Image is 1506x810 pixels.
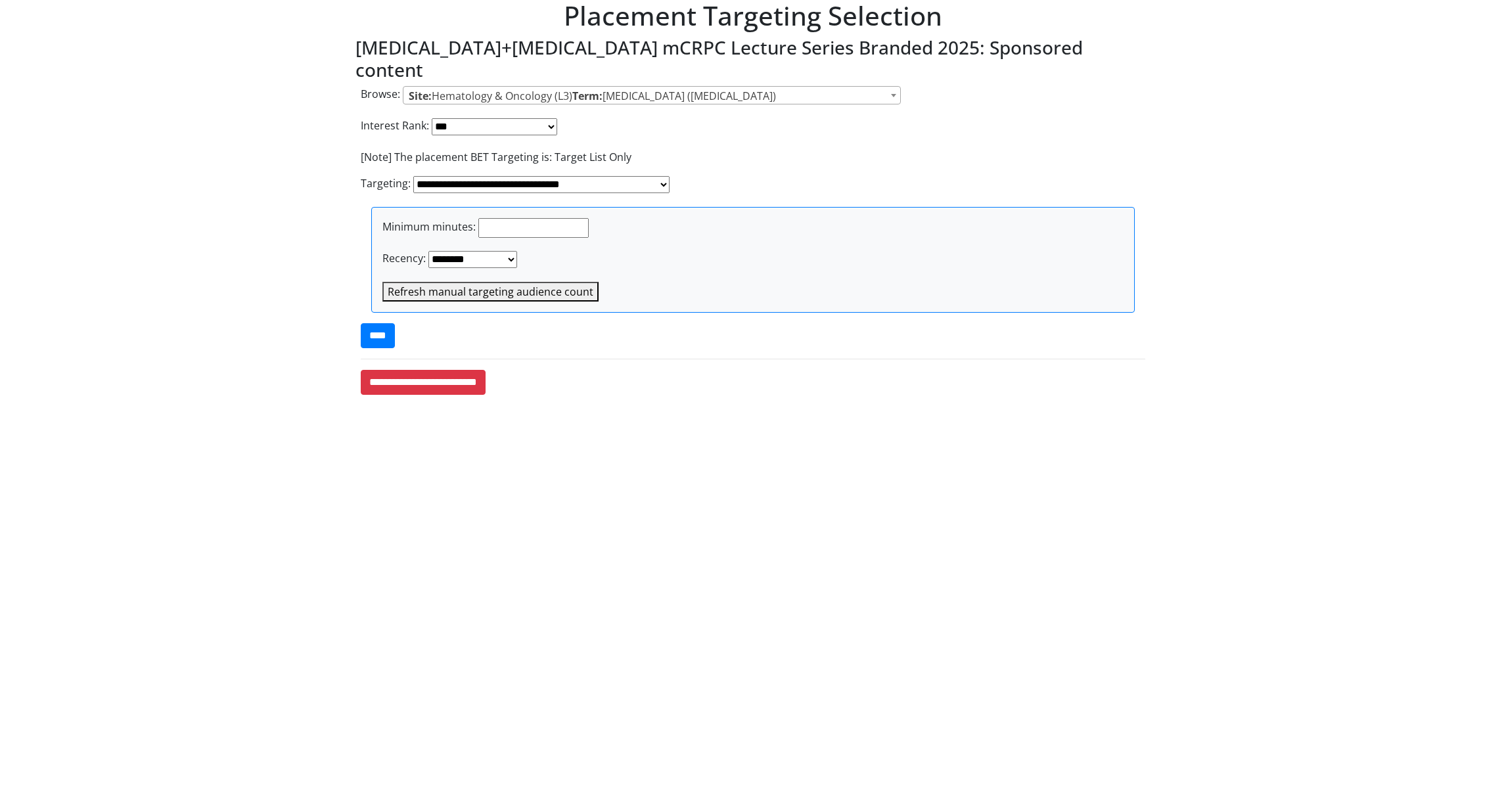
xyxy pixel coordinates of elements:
[382,219,476,235] label: Minimum minutes:
[403,87,900,105] span: <strong>Site:</strong> Hematology &amp; Oncology (L3) <strong>Term:</strong> Prostate Cancer (pro...
[361,149,1145,165] p: [Note] The placement BET Targeting is: Target List Only
[355,37,1151,81] h3: [MEDICAL_DATA]+[MEDICAL_DATA] mCRPC Lecture Series Branded 2025: Sponsored content
[361,175,411,191] label: Targeting:
[409,89,776,103] span: Hematology & Oncology (L3) [MEDICAL_DATA] ([MEDICAL_DATA])
[403,86,901,104] span: <strong>Site:</strong> Hematology &amp; Oncology (L3) <strong>Term:</strong> Prostate Cancer (pro...
[361,86,400,102] label: Browse:
[382,250,426,266] label: Recency:
[409,89,432,103] strong: Site:
[572,89,603,103] strong: Term:
[361,118,429,133] label: Interest Rank:
[382,282,599,302] button: Refresh manual targeting audience count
